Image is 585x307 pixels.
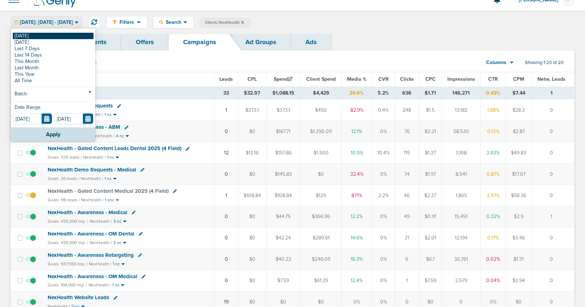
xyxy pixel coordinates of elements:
[506,164,532,185] td: $17.07
[224,150,229,156] a: 12
[113,261,120,267] small: 1 nc
[81,176,103,181] small: NexHealth |
[266,249,301,270] td: $40.22
[13,52,94,58] a: Last 14 Days
[419,185,442,206] td: $2.37
[89,261,111,266] small: NexHealth |
[341,249,372,270] td: 16.3%
[301,227,341,249] td: $289.61
[13,46,94,52] a: Last 7 Days
[113,240,122,245] small: 2 nc
[481,142,506,164] td: 3.63%
[481,121,506,142] td: 0.13%
[395,164,419,185] td: 74
[372,227,395,249] td: 0%
[301,86,341,100] td: $4,429
[13,65,94,71] a: Last Month
[372,100,395,121] td: 0.4%
[341,227,372,249] td: 14.6%
[537,76,565,82] span: Netw. Leads
[238,206,266,227] td: $0
[48,166,136,173] span: NexHealth Demo Requests - Medical
[532,121,574,142] td: 0
[48,252,134,258] span: NexHealth - Awareness Retargeting
[11,34,72,51] a: Dashboard
[442,142,481,164] td: 3,168
[306,76,336,82] span: Client Spend
[506,206,532,227] td: $2.9
[113,219,122,224] small: 3 nc
[532,142,574,164] td: 0
[506,100,532,121] td: $28.3
[266,270,301,291] td: $7.59
[13,71,94,78] a: This Year
[48,282,87,288] small: Goals: 104,000 imp. |
[225,256,228,262] a: 0
[400,76,414,82] span: Clicks
[48,209,127,216] span: NexHealth - Awareness - Medical
[372,270,395,291] td: 0%
[506,185,532,206] td: $58.36
[442,100,481,121] td: 13,182
[89,282,111,287] small: NexHealth |
[274,76,293,82] span: Spend
[419,121,442,142] td: $2.21
[225,171,228,177] a: 0
[238,185,266,206] td: $108.84
[506,121,532,142] td: $2.87
[532,185,574,206] td: 0
[347,76,367,82] span: Media %
[481,227,506,249] td: 0.17%
[266,100,301,121] td: $373.1
[341,270,372,291] td: 12.4%
[481,270,506,291] td: 0.04%
[372,164,395,185] td: 0%
[372,86,395,100] td: 5.2%
[486,59,506,66] span: Columns
[13,90,94,99] a: Batch
[90,240,112,245] small: NexHealth |
[419,164,442,185] td: $1.97
[419,206,442,227] td: $0.91
[419,249,442,270] td: $6.7
[301,164,341,185] td: $0
[481,100,506,121] td: 1.88%
[419,100,442,121] td: $1.5
[121,34,169,51] a: Offers
[214,86,238,100] td: 33
[419,227,442,249] td: $2.01
[266,86,301,100] td: $1,088.15
[395,227,419,249] td: 21
[341,121,372,142] td: 12.1%
[83,155,106,160] small: NexHealth |
[72,34,121,51] a: Clients
[112,282,119,288] small: 1 nc
[301,121,341,142] td: $1,390.09
[513,76,524,82] span: CPM
[301,249,341,270] td: $246.09
[488,76,498,82] span: CTR
[225,192,227,199] a: 1
[266,185,301,206] td: $108.84
[395,270,419,291] td: 1
[48,197,80,203] small: Goals: 116 leads |
[341,206,372,227] td: 12.2%
[395,249,419,270] td: 6
[48,176,79,181] small: Goals: 20 leads |
[395,142,419,164] td: 115
[238,142,266,164] td: $13.16
[225,235,228,241] a: 0
[48,261,87,267] small: Goals: 937,500 imp. |
[205,20,244,26] span: Client: NexHealth
[266,164,301,185] td: $145.83
[291,34,331,51] a: Ads
[169,34,231,51] a: Campaigns
[442,86,481,100] td: 146,271
[266,227,301,249] td: $42.24
[419,270,442,291] td: $7.59
[238,164,266,185] td: $0
[225,277,228,284] a: 0
[532,206,574,227] td: 1
[341,86,372,100] td: 24.6%
[107,155,114,160] small: 1 nc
